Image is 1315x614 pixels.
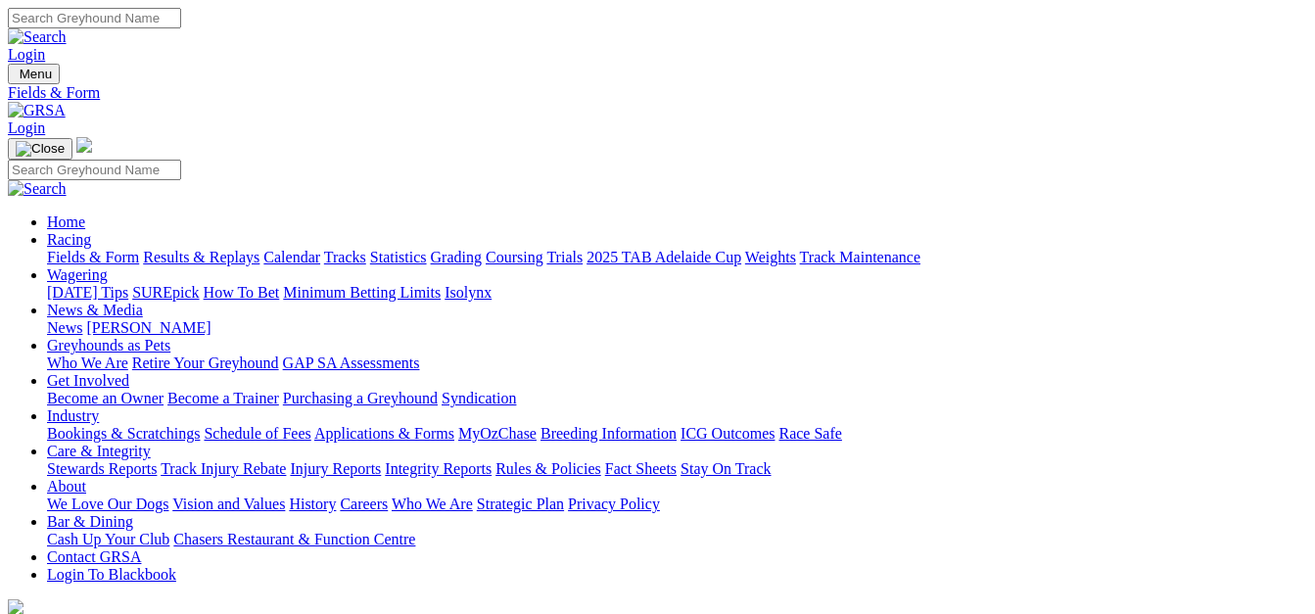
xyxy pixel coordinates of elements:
a: Injury Reports [290,460,381,477]
a: Cash Up Your Club [47,531,169,547]
a: How To Bet [204,284,280,301]
a: SUREpick [132,284,199,301]
a: Breeding Information [540,425,677,442]
a: Login [8,119,45,136]
div: Greyhounds as Pets [47,354,1307,372]
button: Toggle navigation [8,64,60,84]
a: 2025 TAB Adelaide Cup [587,249,741,265]
a: Statistics [370,249,427,265]
a: Greyhounds as Pets [47,337,170,354]
div: Industry [47,425,1307,443]
a: Login [8,46,45,63]
img: Search [8,180,67,198]
a: Who We Are [392,496,473,512]
a: Purchasing a Greyhound [283,390,438,406]
a: Home [47,213,85,230]
a: Careers [340,496,388,512]
a: Schedule of Fees [204,425,310,442]
div: Bar & Dining [47,531,1307,548]
a: About [47,478,86,495]
a: Become an Owner [47,390,164,406]
a: Login To Blackbook [47,566,176,583]
a: Get Involved [47,372,129,389]
a: Tracks [324,249,366,265]
a: Fields & Form [47,249,139,265]
img: Search [8,28,67,46]
a: Results & Replays [143,249,259,265]
div: Wagering [47,284,1307,302]
div: Racing [47,249,1307,266]
div: About [47,496,1307,513]
a: Minimum Betting Limits [283,284,441,301]
a: Racing [47,231,91,248]
div: News & Media [47,319,1307,337]
button: Toggle navigation [8,138,72,160]
div: Get Involved [47,390,1307,407]
a: Grading [431,249,482,265]
a: Race Safe [778,425,841,442]
a: Calendar [263,249,320,265]
a: Coursing [486,249,543,265]
a: Bookings & Scratchings [47,425,200,442]
a: Wagering [47,266,108,283]
input: Search [8,160,181,180]
a: [DATE] Tips [47,284,128,301]
a: [PERSON_NAME] [86,319,211,336]
a: Applications & Forms [314,425,454,442]
a: Retire Your Greyhound [132,354,279,371]
a: News [47,319,82,336]
a: Stay On Track [681,460,771,477]
a: Isolynx [445,284,492,301]
a: Integrity Reports [385,460,492,477]
a: Who We Are [47,354,128,371]
a: Contact GRSA [47,548,141,565]
a: Weights [745,249,796,265]
a: We Love Our Dogs [47,496,168,512]
span: Menu [20,67,52,81]
a: Industry [47,407,99,424]
a: Vision and Values [172,496,285,512]
a: Stewards Reports [47,460,157,477]
a: Syndication [442,390,516,406]
a: News & Media [47,302,143,318]
a: GAP SA Assessments [283,354,420,371]
a: Privacy Policy [568,496,660,512]
a: MyOzChase [458,425,537,442]
a: Care & Integrity [47,443,151,459]
a: Rules & Policies [495,460,601,477]
img: GRSA [8,102,66,119]
div: Care & Integrity [47,460,1307,478]
a: Chasers Restaurant & Function Centre [173,531,415,547]
a: Fields & Form [8,84,1307,102]
img: Close [16,141,65,157]
a: History [289,496,336,512]
a: Track Maintenance [800,249,920,265]
a: Become a Trainer [167,390,279,406]
a: ICG Outcomes [681,425,775,442]
img: logo-grsa-white.png [76,137,92,153]
a: Trials [546,249,583,265]
input: Search [8,8,181,28]
a: Strategic Plan [477,496,564,512]
a: Bar & Dining [47,513,133,530]
a: Track Injury Rebate [161,460,286,477]
a: Fact Sheets [605,460,677,477]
